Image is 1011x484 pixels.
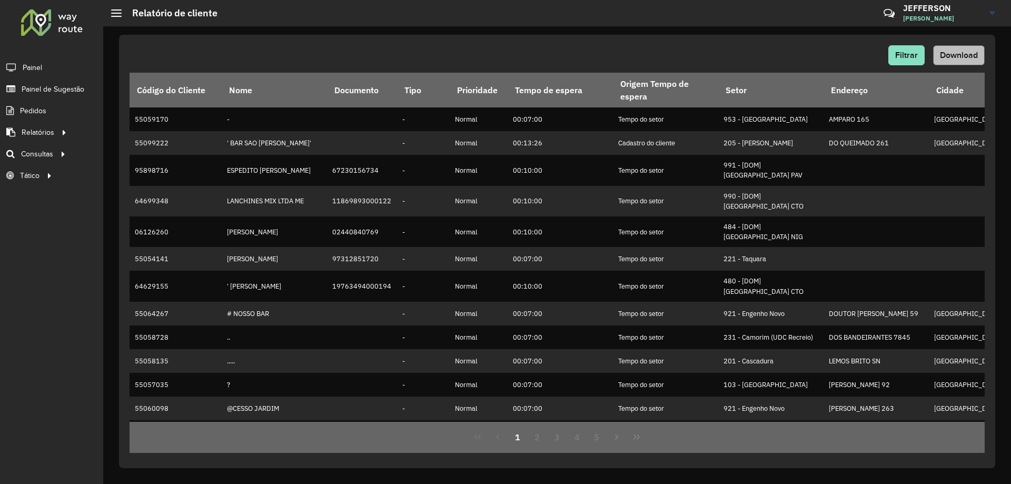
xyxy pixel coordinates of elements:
td: [PERSON_NAME] [222,247,327,271]
td: [PERSON_NAME] [222,216,327,247]
td: 00:10:00 [508,186,613,216]
td: Normal [450,107,508,131]
td: Cadastro do cliente [613,131,718,155]
td: - [397,325,450,349]
td: 103 - [GEOGRAPHIC_DATA] [718,373,824,397]
span: [PERSON_NAME] [903,14,982,23]
td: DOS BANDEIRANTES 7845 [824,325,929,349]
td: 00:07:00 [508,247,613,271]
td: @CESSO JARDIM [222,397,327,420]
td: 00:13:26 [508,131,613,155]
h3: JEFFERSON [903,3,982,13]
td: 991 - [DOM] [GEOGRAPHIC_DATA] PAV [718,155,824,185]
td: Tempo do setor [613,271,718,301]
td: Tempo do setor [613,216,718,247]
td: 00:07:00 [508,349,613,373]
span: Relatórios [22,127,54,138]
td: Normal [450,216,508,247]
td: 67230156734 [327,155,397,185]
th: Código do Cliente [130,73,222,107]
td: Normal [450,247,508,271]
td: 00596751796 [222,420,327,444]
a: Contato Rápido [878,2,900,25]
td: 55099222 [130,131,222,155]
td: Normal [450,373,508,397]
th: Origem Tempo de espera [613,73,718,107]
td: 921 - Engenho Novo [718,302,824,325]
td: - [397,131,450,155]
button: 4 [567,427,587,447]
td: 205 - [PERSON_NAME] [718,131,824,155]
td: - [397,271,450,301]
td: 55059170 [130,107,222,131]
td: 95898716 [130,155,222,185]
td: 64699348 [130,186,222,216]
td: 00:07:00 [508,373,613,397]
td: 00:07:00 [508,420,613,444]
td: Tempo do setor [613,186,718,216]
td: [PERSON_NAME] 263 [824,397,929,420]
td: 00:07:00 [508,325,613,349]
button: 1 [508,427,528,447]
td: Normal [450,420,508,444]
td: Tempo do setor [613,349,718,373]
td: 55058728 [130,325,222,349]
td: AMPARO 165 [824,107,929,131]
th: Setor [718,73,824,107]
td: Tempo do setor [613,247,718,271]
td: LEMOS BRITO SN [824,349,929,373]
td: 02440840769 [327,216,397,247]
td: .. [222,325,327,349]
td: - [397,397,450,420]
td: ' BAR SAO [PERSON_NAME]' [222,131,327,155]
td: [PERSON_NAME] 92 [824,373,929,397]
td: ? [222,373,327,397]
span: Filtrar [895,51,918,60]
td: 00:07:00 [508,302,613,325]
td: 00:10:00 [508,216,613,247]
td: 480 - [DOM] [GEOGRAPHIC_DATA] CTO [718,271,824,301]
button: Download [933,45,985,65]
span: Painel de Sugestão [22,84,84,95]
th: Tipo [397,73,450,107]
td: - [397,247,450,271]
td: - [222,107,327,131]
td: Normal [450,397,508,420]
td: - [397,107,450,131]
td: 55064267 [130,302,222,325]
td: 11869893000122 [327,186,397,216]
td: # NOSSO BAR [222,302,327,325]
td: 921 - Engenho Novo [718,397,824,420]
td: - [397,302,450,325]
th: Tempo de espera [508,73,613,107]
td: 64629155 [130,271,222,301]
span: Painel [23,62,42,73]
th: Prioridade [450,73,508,107]
th: Endereço [824,73,929,107]
td: 201 - Cascadura [718,349,824,373]
td: Tempo do setor [613,373,718,397]
td: 55058135 [130,349,222,373]
td: 55060098 [130,397,222,420]
td: Normal [450,325,508,349]
td: 00:07:00 [508,397,613,420]
h2: Relatório de cliente [122,7,217,19]
td: 00:10:00 [508,155,613,185]
span: Pedidos [20,105,46,116]
td: 19763494000194 [327,271,397,301]
button: 3 [547,427,567,447]
th: Nome [222,73,327,107]
button: 2 [527,427,547,447]
td: 484 - [DOM] [GEOGRAPHIC_DATA] NIG [718,216,824,247]
td: LANCHINES MIX LTDA ME [222,186,327,216]
td: - [397,349,450,373]
td: Tempo do setor [613,155,718,185]
td: Normal [450,302,508,325]
td: Normal [450,186,508,216]
td: 231 - Camorim (UDC Recreio) [718,325,824,349]
td: - [397,420,450,444]
td: 06126260 [130,216,222,247]
td: Tempo do setor [613,325,718,349]
td: 00:10:00 [508,271,613,301]
td: 953 - [GEOGRAPHIC_DATA] [718,107,824,131]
